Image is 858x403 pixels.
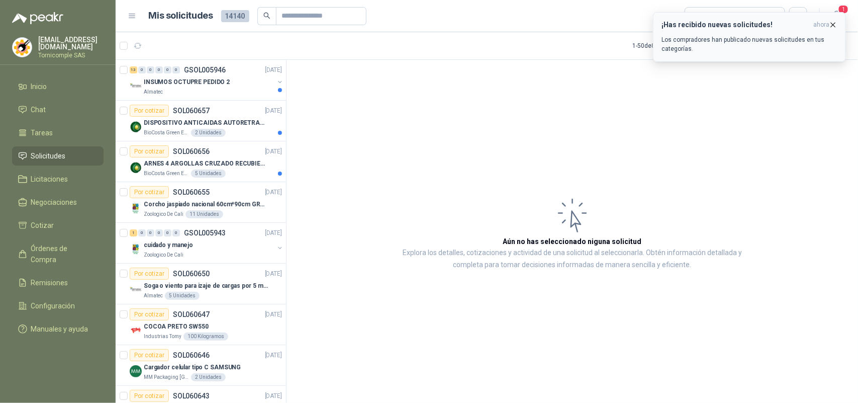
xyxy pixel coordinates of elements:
p: INSUMOS OCTUPRE PEDIDO 2 [144,77,230,87]
a: Manuales y ayuda [12,319,104,339]
div: 0 [164,229,171,236]
p: Los compradores han publicado nuevas solicitudes en tus categorías. [661,35,837,53]
img: Company Logo [130,162,142,174]
p: [DATE] [265,147,282,156]
div: 5 Unidades [191,170,226,178]
div: 5 Unidades [165,292,200,300]
span: Órdenes de Compra [31,243,94,265]
img: Company Logo [130,121,142,133]
div: 2 Unidades [191,129,226,137]
a: Licitaciones [12,170,104,189]
a: Remisiones [12,273,104,292]
span: search [263,12,270,19]
img: Company Logo [130,365,142,377]
div: 0 [138,229,146,236]
a: 1 0 0 0 0 0 GSOL005943[DATE] Company Logocuidado y manejoZoologico De Cali [130,227,284,259]
img: Company Logo [130,325,142,337]
a: Tareas [12,123,104,142]
div: Por cotizar [130,308,169,320]
a: Inicio [12,77,104,96]
div: 0 [155,229,163,236]
h1: Mis solicitudes [149,9,213,23]
span: 1 [838,5,849,14]
div: 11 Unidades [185,210,223,218]
img: Company Logo [130,284,142,296]
p: SOL060650 [173,270,210,277]
a: Cotizar [12,216,104,235]
p: BioCosta Green Energy S.A.S [144,129,189,137]
img: Company Logo [130,202,142,214]
p: SOL060655 [173,189,210,196]
h3: Aún no has seleccionado niguna solicitud [503,236,642,247]
p: [DATE] [265,310,282,319]
p: Zoologico De Cali [144,210,183,218]
p: [DATE] [265,65,282,75]
div: 0 [147,229,154,236]
div: Por cotizar [130,105,169,117]
span: Tareas [31,127,53,138]
p: BioCosta Green Energy S.A.S [144,170,189,178]
a: Chat [12,100,104,119]
p: Explora los detalles, cotizaciones y actividad de una solicitud al seleccionarla. Obtén informaci... [387,247,757,271]
p: SOL060657 [173,107,210,114]
span: ahora [813,21,829,29]
span: Solicitudes [31,150,66,162]
div: 0 [138,66,146,73]
p: COCOA PRETO SW550 [144,322,209,332]
p: SOL060643 [173,392,210,399]
span: Inicio [31,81,47,92]
div: 0 [164,66,171,73]
p: Soga o viento para izaje de cargas por 5 metros [144,281,269,291]
a: Órdenes de Compra [12,239,104,269]
a: Por cotizarSOL060656[DATE] Company LogoARNES 4 ARGOLLAS CRUZADO RECUBIERTO PVCBioCosta Green Ener... [116,141,286,182]
p: GSOL005943 [184,229,226,236]
a: Por cotizarSOL060647[DATE] Company LogoCOCOA PRETO SW550Industrias Tomy100 Kilogramos [116,304,286,345]
span: Negociaciones [31,197,77,208]
button: ¡Has recibido nuevas solicitudes!ahora Los compradores han publicado nuevas solicitudes en tus ca... [653,12,846,62]
div: Todas [691,11,712,22]
img: Company Logo [130,243,142,255]
div: 0 [155,66,163,73]
div: 13 [130,66,137,73]
p: Zoologico De Cali [144,251,183,259]
p: Corcho jaspiado nacional 60cm*90cm GROSOR 8MM [144,200,269,209]
p: Cargador celular tipo C SAMSUNG [144,363,241,372]
p: SOL060647 [173,311,210,318]
a: Negociaciones [12,193,104,212]
div: Por cotizar [130,186,169,198]
p: [DATE] [265,106,282,116]
div: Por cotizar [130,145,169,157]
a: Solicitudes [12,146,104,166]
a: 13 0 0 0 0 0 GSOL005946[DATE] Company LogoINSUMOS OCTUPRE PEDIDO 2Almatec [130,64,284,96]
h3: ¡Has recibido nuevas solicitudes! [661,21,809,29]
span: Remisiones [31,277,68,288]
p: [EMAIL_ADDRESS][DOMAIN_NAME] [38,36,104,50]
div: 100 Kilogramos [183,333,228,341]
p: Industrias Tomy [144,333,181,341]
div: Por cotizar [130,349,169,361]
div: Por cotizar [130,268,169,280]
p: [DATE] [265,269,282,279]
p: GSOL005946 [184,66,226,73]
p: cuidado y manejo [144,240,193,250]
span: Cotizar [31,220,54,231]
div: 2 Unidades [191,373,226,381]
div: Por cotizar [130,390,169,402]
p: [DATE] [265,228,282,238]
p: Tornicomple SAS [38,52,104,58]
div: 0 [147,66,154,73]
div: 1 [130,229,137,236]
p: SOL060656 [173,148,210,155]
p: SOL060646 [173,352,210,359]
p: ARNES 4 ARGOLLAS CRUZADO RECUBIERTO PVC [144,159,269,169]
div: 1 - 50 de 8804 [632,38,698,54]
a: Por cotizarSOL060646[DATE] Company LogoCargador celular tipo C SAMSUNGMM Packaging [GEOGRAPHIC_DA... [116,345,286,386]
button: 1 [828,7,846,25]
p: [DATE] [265,351,282,360]
a: Por cotizarSOL060655[DATE] Company LogoCorcho jaspiado nacional 60cm*90cm GROSOR 8MMZoologico De ... [116,182,286,223]
img: Logo peakr [12,12,63,24]
span: Configuración [31,300,75,311]
span: 14140 [221,10,249,22]
div: 0 [172,229,180,236]
p: Almatec [144,292,163,300]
